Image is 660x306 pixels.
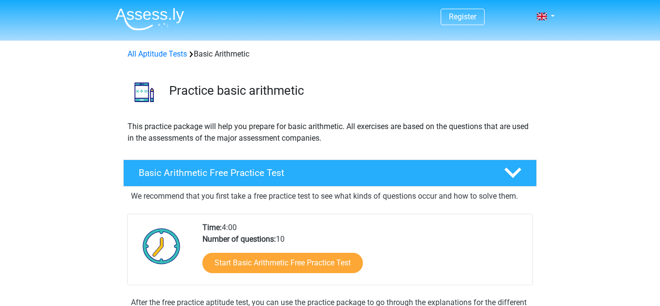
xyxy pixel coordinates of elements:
b: Number of questions: [202,234,276,244]
a: All Aptitude Tests [128,49,187,58]
img: Clock [137,222,186,270]
p: This practice package will help you prepare for basic arithmetic. All exercises are based on the ... [128,121,532,144]
b: Time: [202,223,222,232]
h4: Basic Arithmetic Free Practice Test [139,167,488,178]
a: Start Basic Arithmetic Free Practice Test [202,253,363,273]
img: Assessly [115,8,184,30]
p: We recommend that you first take a free practice test to see what kinds of questions occur and ho... [131,190,529,202]
div: 4:00 10 [195,222,532,285]
a: Register [449,12,476,21]
h3: Practice basic arithmetic [169,83,529,98]
img: basic arithmetic [124,72,165,113]
div: Basic Arithmetic [124,48,536,60]
a: Basic Arithmetic Free Practice Test [119,160,541,187]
